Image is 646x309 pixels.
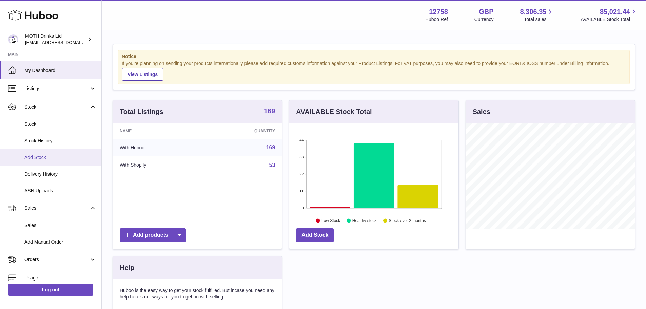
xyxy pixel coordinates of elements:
text: Low Stock [321,218,340,223]
span: Stock History [24,138,96,144]
text: 0 [302,206,304,210]
span: [EMAIL_ADDRESS][DOMAIN_NAME] [25,40,100,45]
span: Add Manual Order [24,239,96,245]
span: My Dashboard [24,67,96,74]
th: Name [113,123,204,139]
a: 8,306.35 Total sales [520,7,554,23]
a: Log out [8,284,93,296]
strong: 12758 [429,7,448,16]
strong: GBP [479,7,493,16]
h3: Help [120,263,134,272]
div: If you're planning on sending your products internationally please add required customs informati... [122,60,626,81]
span: Delivery History [24,171,96,177]
strong: Notice [122,53,626,60]
a: Add Stock [296,228,334,242]
a: Add products [120,228,186,242]
span: 8,306.35 [520,7,547,16]
span: Stock [24,104,89,110]
a: 53 [269,162,275,168]
span: 85,021.44 [600,7,630,16]
h3: Total Listings [120,107,163,116]
span: AVAILABLE Stock Total [581,16,638,23]
div: Currency [474,16,494,23]
span: Usage [24,275,96,281]
span: Sales [24,205,89,211]
a: 85,021.44 AVAILABLE Stock Total [581,7,638,23]
a: 169 [266,144,275,150]
span: ASN Uploads [24,188,96,194]
text: 44 [300,138,304,142]
h3: Sales [473,107,490,116]
text: Healthy stock [352,218,377,223]
a: 169 [264,108,275,116]
div: Huboo Ref [425,16,448,23]
h3: AVAILABLE Stock Total [296,107,372,116]
span: Total sales [524,16,554,23]
span: Sales [24,222,96,229]
td: With Shopify [113,156,204,174]
div: MOTH Drinks Ltd [25,33,86,46]
p: Huboo is the easy way to get your stock fulfilled. But incase you need any help here's our ways f... [120,287,275,300]
span: Stock [24,121,96,128]
span: Listings [24,85,89,92]
strong: 169 [264,108,275,114]
th: Quantity [204,123,282,139]
span: Add Stock [24,154,96,161]
img: orders@mothdrinks.com [8,34,18,44]
text: 11 [300,189,304,193]
a: View Listings [122,68,163,81]
text: 33 [300,155,304,159]
text: Stock over 2 months [389,218,426,223]
td: With Huboo [113,139,204,156]
span: Orders [24,256,89,263]
text: 22 [300,172,304,176]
